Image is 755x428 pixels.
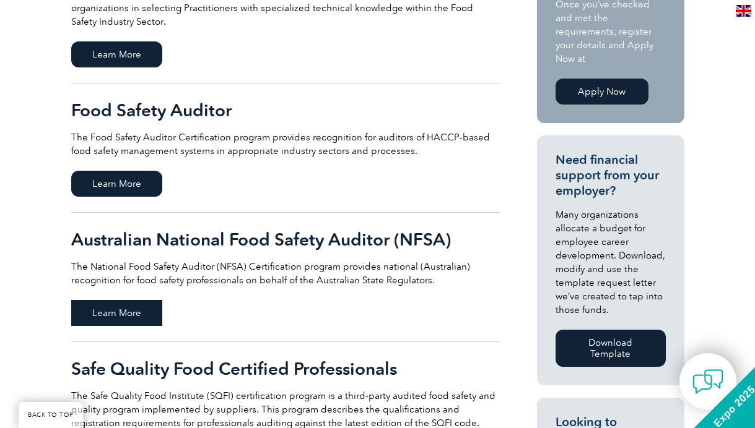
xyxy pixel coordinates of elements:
span: Learn More [71,300,162,326]
p: The National Food Safety Auditor (NFSA) Certification program provides national (Australian) reco... [71,260,500,287]
span: Learn More [71,171,162,197]
h3: Need financial support from your employer? [556,152,666,199]
a: Download Template [556,330,666,367]
p: Many organizations allocate a budget for employee career development. Download, modify and use th... [556,208,666,317]
h2: Safe Quality Food Certified Professionals [71,359,500,379]
img: contact-chat.png [692,366,723,397]
h2: Food Safety Auditor [71,100,500,120]
a: Food Safety Auditor The Food Safety Auditor Certification program provides recognition for audito... [71,83,500,213]
p: The Food Safety Auditor Certification program provides recognition for auditors of HACCP-based fo... [71,131,500,158]
a: Australian National Food Safety Auditor (NFSA) The National Food Safety Auditor (NFSA) Certificat... [71,213,500,342]
img: en [736,5,751,17]
h2: Australian National Food Safety Auditor (NFSA) [71,229,500,249]
a: Apply Now [556,79,648,105]
a: BACK TO TOP [19,402,83,428]
span: Learn More [71,41,162,67]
